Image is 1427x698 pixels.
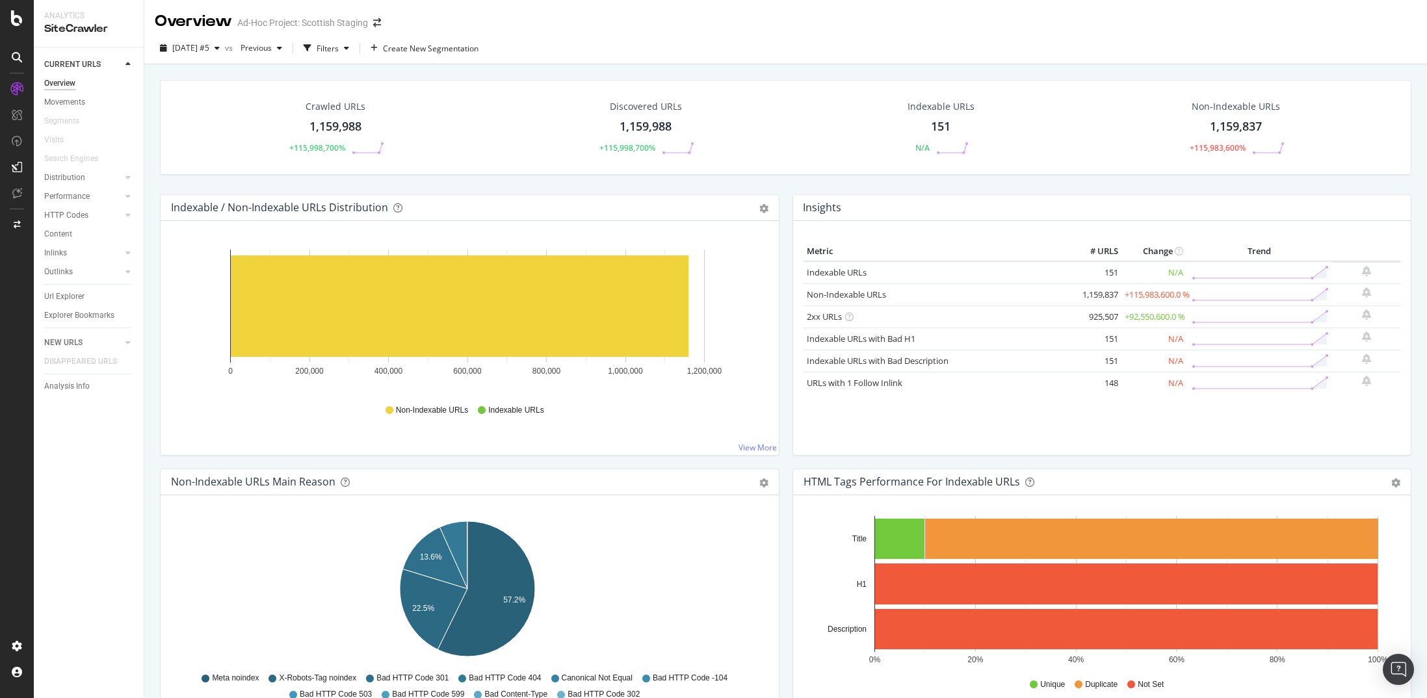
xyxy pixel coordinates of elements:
[44,227,72,241] div: Content
[44,355,117,368] div: DISAPPEARED URLS
[807,311,842,322] a: 2xx URLs
[1121,328,1186,350] td: N/A
[309,118,361,135] div: 1,159,988
[44,290,85,304] div: Url Explorer
[827,625,866,634] text: Description
[562,673,633,684] span: Canonical Not Equal
[237,16,368,29] div: Ad-Hoc Project: Scottish Staging
[155,38,225,58] button: [DATE] #5
[289,142,345,153] div: +115,998,700%
[1368,655,1388,664] text: 100%
[1121,283,1186,305] td: +115,983,600.0 %
[1383,654,1414,685] div: Open Intercom Messenger
[44,246,122,260] a: Inlinks
[1069,328,1121,350] td: 151
[317,43,339,54] div: Filters
[396,405,468,416] span: Non-Indexable URLs
[759,204,768,213] div: gear
[44,209,122,222] a: HTTP Codes
[1192,100,1280,113] div: Non-Indexable URLs
[171,516,764,667] svg: A chart.
[235,42,272,53] span: Previous
[171,242,764,393] svg: A chart.
[1362,309,1371,320] div: bell-plus
[44,171,122,185] a: Distribution
[1069,350,1121,372] td: 151
[1040,679,1065,690] span: Unique
[44,265,73,279] div: Outlinks
[1068,655,1084,664] text: 40%
[807,377,902,389] a: URLs with 1 Follow Inlink
[44,336,83,350] div: NEW URLS
[599,142,655,153] div: +115,998,700%
[804,516,1396,667] svg: A chart.
[44,133,77,147] a: Visits
[807,289,886,300] a: Non-Indexable URLs
[1269,655,1285,664] text: 80%
[44,96,85,109] div: Movements
[1069,261,1121,284] td: 151
[44,227,135,241] a: Content
[44,58,101,71] div: CURRENT URLS
[171,475,335,488] div: Non-Indexable URLs Main Reason
[212,673,259,684] span: Meta noindex
[807,355,949,367] a: Indexable URLs with Bad Description
[804,242,1070,261] th: Metric
[1186,242,1332,261] th: Trend
[1121,372,1186,394] td: N/A
[1069,372,1121,394] td: 148
[44,10,133,21] div: Analytics
[915,142,930,153] div: N/A
[228,367,233,376] text: 0
[44,190,122,203] a: Performance
[804,475,1020,488] div: HTML Tags Performance for Indexable URLs
[44,309,135,322] a: Explorer Bookmarks
[1121,350,1186,372] td: N/A
[1362,266,1371,276] div: bell-plus
[44,133,64,147] div: Visits
[1362,354,1371,364] div: bell-plus
[503,595,525,604] text: 57.2%
[374,367,403,376] text: 400,000
[653,673,727,684] span: Bad HTTP Code -104
[608,367,643,376] text: 1,000,000
[1362,287,1371,298] div: bell-plus
[412,604,434,613] text: 22.5%
[365,38,484,58] button: Create New Segmentation
[803,199,841,216] h4: Insights
[383,43,478,54] span: Create New Segmentation
[171,201,388,214] div: Indexable / Non-Indexable URLs Distribution
[856,580,867,589] text: H1
[759,478,768,487] div: gear
[610,100,682,113] div: Discovered URLs
[620,118,672,135] div: 1,159,988
[376,673,449,684] span: Bad HTTP Code 301
[1391,478,1400,487] div: gear
[44,77,135,90] a: Overview
[967,655,983,664] text: 20%
[279,673,356,684] span: X-Robots-Tag noindex
[225,42,235,53] span: vs
[807,333,915,344] a: Indexable URLs with Bad H1
[44,152,98,166] div: Search Engines
[852,534,867,543] text: Title
[44,309,114,322] div: Explorer Bookmarks
[1190,142,1246,153] div: +115,983,600%
[488,405,543,416] span: Indexable URLs
[908,100,975,113] div: Indexable URLs
[931,118,950,135] div: 151
[453,367,482,376] text: 600,000
[298,38,354,58] button: Filters
[44,246,67,260] div: Inlinks
[1362,376,1371,386] div: bell-plus
[44,209,88,222] div: HTTP Codes
[739,442,777,453] a: View More
[469,673,541,684] span: Bad HTTP Code 404
[44,77,75,90] div: Overview
[1069,283,1121,305] td: 1,159,837
[44,336,122,350] a: NEW URLS
[1069,305,1121,328] td: 925,507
